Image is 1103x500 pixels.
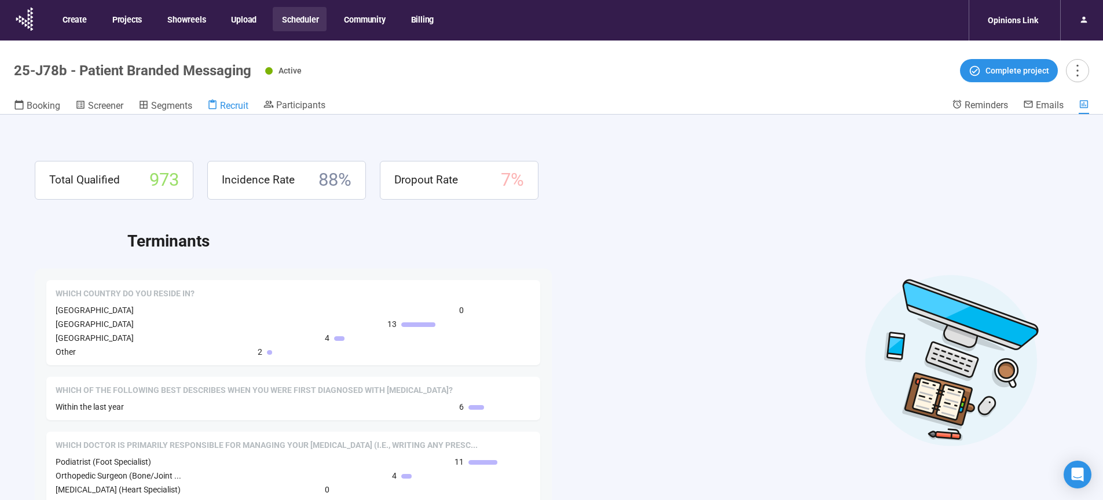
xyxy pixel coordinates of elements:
[325,332,329,344] span: 4
[392,469,397,482] span: 4
[402,7,442,31] button: Billing
[1036,100,1064,111] span: Emails
[394,171,458,189] span: Dropout Rate
[222,171,295,189] span: Incidence Rate
[1064,461,1091,488] div: Open Intercom Messenger
[459,400,464,413] span: 6
[56,306,134,315] span: [GEOGRAPHIC_DATA]
[56,485,181,494] span: [MEDICAL_DATA] (Heart Specialist)
[258,345,262,358] span: 2
[75,99,123,114] a: Screener
[1023,99,1064,113] a: Emails
[387,318,397,330] span: 13
[276,100,325,111] span: Participants
[325,483,329,496] span: 0
[56,402,124,411] span: Within the last year
[27,100,60,111] span: Booking
[56,288,195,300] span: Which country do you reside in?
[53,7,95,31] button: Create
[14,99,60,114] a: Booking
[864,273,1039,447] img: Desktop work notes
[151,100,192,111] span: Segments
[56,385,453,396] span: Which of the following best describes when you were first diagnosed with gout?
[459,304,464,317] span: 0
[49,171,120,189] span: Total Qualified
[14,62,251,79] h1: 25-J78b - Patient Branded Messaging
[56,319,134,329] span: [GEOGRAPHIC_DATA]
[273,7,327,31] button: Scheduler
[222,7,265,31] button: Upload
[263,99,325,113] a: Participants
[56,440,478,451] span: Which doctor is primarily responsible for managing your gout (i.e., writing any prescriptions, di...
[952,99,1008,113] a: Reminders
[279,66,302,75] span: Active
[318,166,351,194] span: 88 %
[88,100,123,111] span: Screener
[127,229,1068,254] h2: Terminants
[138,99,192,114] a: Segments
[965,100,1008,111] span: Reminders
[985,64,1049,77] span: Complete project
[56,471,181,480] span: Orthopedic Surgeon (Bone/Joint ...
[1066,59,1089,82] button: more
[335,7,393,31] button: Community
[158,7,214,31] button: Showreels
[501,166,524,194] span: 7 %
[455,455,464,468] span: 11
[56,457,151,466] span: Podiatrist (Foot Specialist)
[56,347,76,356] span: Other
[207,99,248,114] a: Recruit
[960,59,1058,82] button: Complete project
[149,166,179,194] span: 973
[56,333,134,343] span: [GEOGRAPHIC_DATA]
[981,9,1045,31] div: Opinions Link
[220,100,248,111] span: Recruit
[1069,62,1085,78] span: more
[103,7,150,31] button: Projects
